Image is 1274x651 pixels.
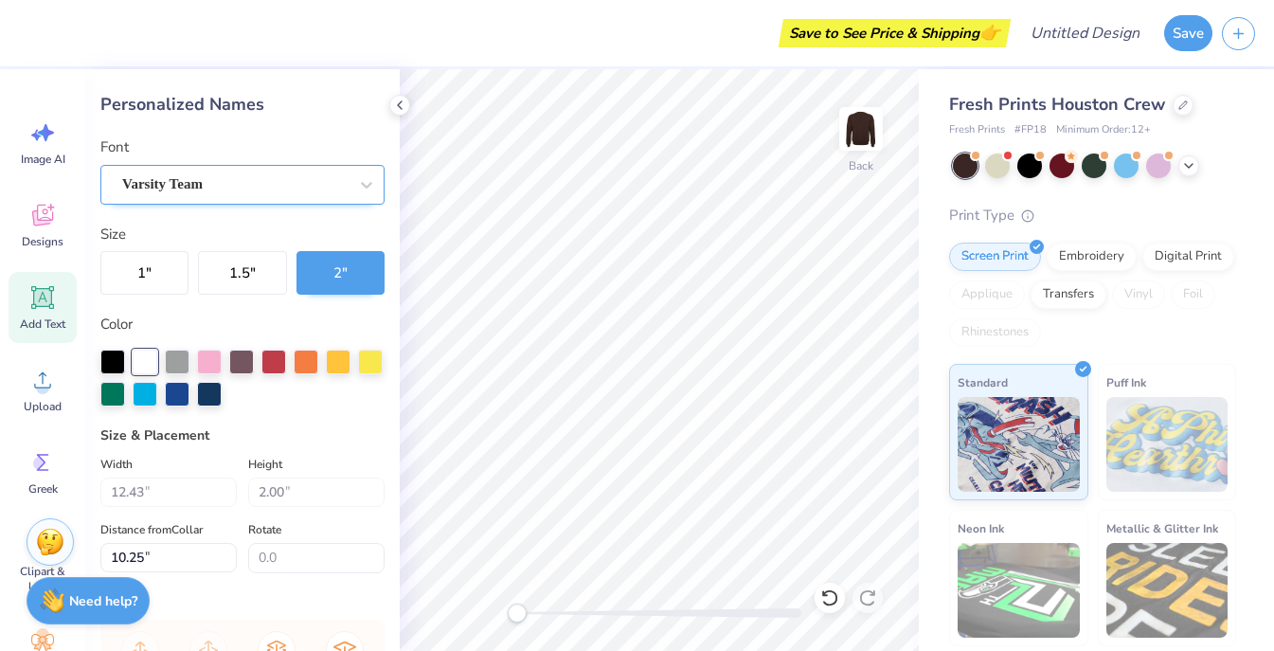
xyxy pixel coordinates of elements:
[958,372,1008,392] span: Standard
[69,592,137,610] strong: Need help?
[1106,518,1218,538] span: Metallic & Glitter Ink
[28,481,58,497] span: Greek
[24,399,62,414] span: Upload
[849,157,873,174] div: Back
[949,318,1041,347] div: Rhinestones
[949,205,1236,226] div: Print Type
[1164,15,1212,51] button: Save
[949,280,1025,309] div: Applique
[1031,280,1106,309] div: Transfers
[100,518,203,541] label: Distance from Collar
[22,234,63,249] span: Designs
[248,453,282,476] label: Height
[296,251,385,295] button: 2"
[1015,14,1155,52] input: Untitled Design
[949,93,1165,116] span: Fresh Prints Houston Crew
[1014,122,1047,138] span: # FP18
[21,152,65,167] span: Image AI
[20,316,65,332] span: Add Text
[11,564,74,594] span: Clipart & logos
[842,110,880,148] img: Back
[958,518,1004,538] span: Neon Ink
[958,397,1080,492] img: Standard
[100,136,129,158] label: Font
[783,19,1006,47] div: Save to See Price & Shipping
[1056,122,1151,138] span: Minimum Order: 12 +
[1047,243,1137,271] div: Embroidery
[100,453,133,476] label: Width
[100,425,385,445] div: Size & Placement
[949,243,1041,271] div: Screen Print
[100,314,385,335] label: Color
[100,92,385,118] div: Personalized Names
[958,543,1080,638] img: Neon Ink
[1112,280,1165,309] div: Vinyl
[1106,372,1146,392] span: Puff Ink
[1106,543,1229,638] img: Metallic & Glitter Ink
[198,251,286,295] button: 1.5"
[248,518,281,541] label: Rotate
[979,21,1000,44] span: 👉
[1142,243,1234,271] div: Digital Print
[100,224,126,245] label: Size
[100,251,188,295] button: 1"
[1171,280,1215,309] div: Foil
[949,122,1005,138] span: Fresh Prints
[100,592,385,612] div: Arrange
[508,604,527,623] div: Accessibility label
[1106,397,1229,492] img: Puff Ink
